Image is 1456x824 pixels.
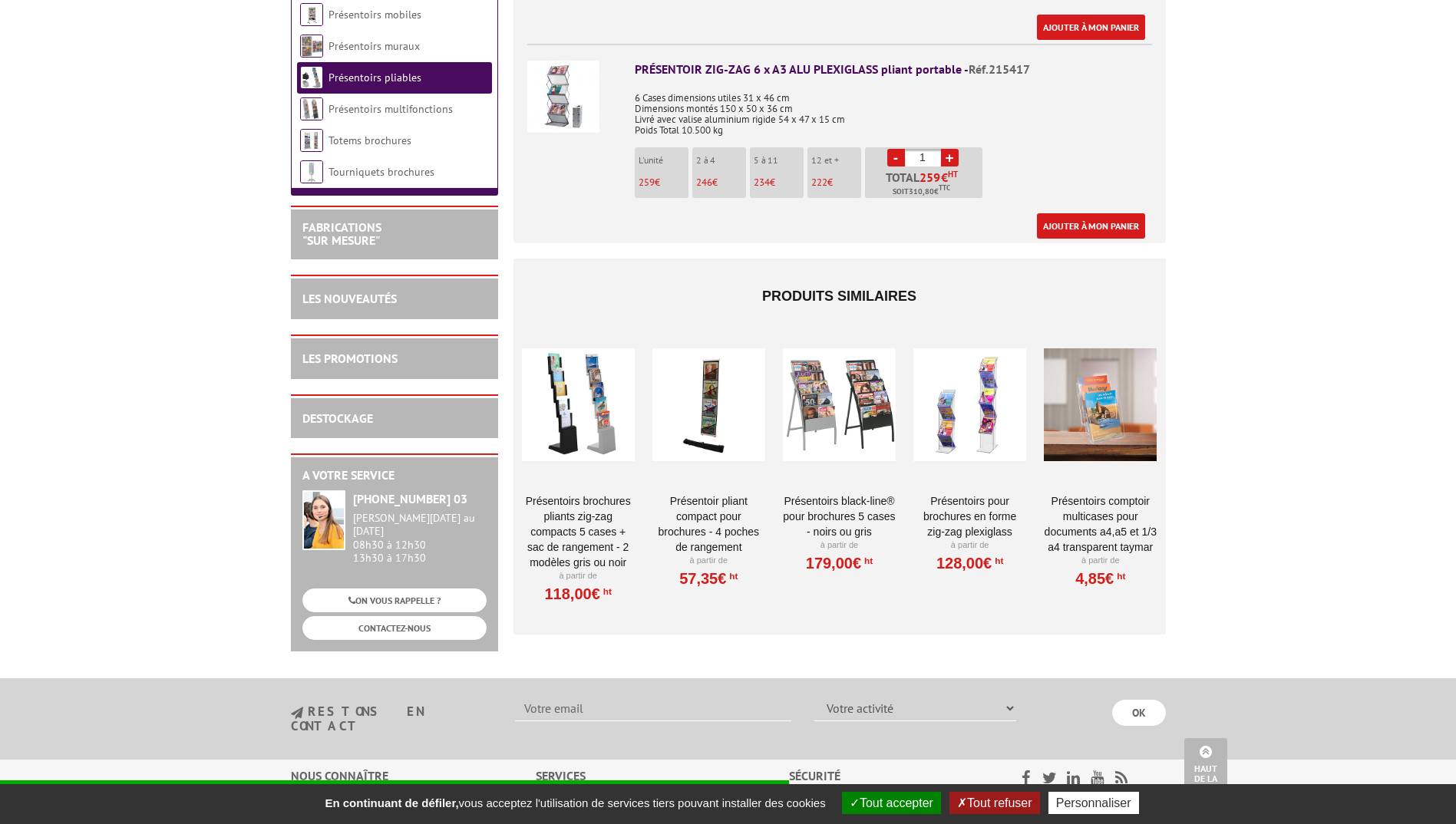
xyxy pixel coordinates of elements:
[1075,574,1125,583] a: 4,85€HT
[783,493,896,539] a: Présentoirs Black-Line® pour brochures 5 Cases - Noirs ou Gris
[913,493,1026,539] a: Présentoirs pour brochures en forme Zig-Zag Plexiglass
[936,559,1003,568] a: 128,00€HT
[941,171,948,183] span: €
[806,559,873,568] a: 179,00€HT
[515,695,791,721] input: Votre email
[1037,213,1145,239] a: Ajouter à mon panier
[783,539,896,552] p: À partir de
[1048,792,1139,814] button: Personnaliser (fenêtre modale)
[635,82,1152,136] p: 6 Cases dimensions utiles 31 x 46 cm Dimensions montés 150 x 50 x 36 cm Livré avec valise alumini...
[939,183,950,192] sup: TTC
[696,176,712,189] span: 246
[329,39,420,53] a: Présentoirs muraux
[913,539,1026,552] p: À partir de
[527,61,599,133] img: PRÉSENTOIR ZIG-ZAG 6 x A3 ALU PLEXIGLASS pliant portable
[302,351,398,366] a: LES PROMOTIONS
[696,177,746,188] p: €
[948,169,958,180] sup: HT
[329,8,421,21] a: Présentoirs mobiles
[861,555,873,566] sup: HT
[635,61,1152,78] div: PRÉSENTOIR ZIG-ZAG 6 x A3 ALU PLEXIGLASS pliant portable -
[300,35,323,58] img: Présentoirs muraux
[302,219,381,249] a: FABRICATIONS"Sur Mesure"
[329,133,411,147] a: Totems brochures
[789,767,982,785] div: Sécurité
[811,177,861,188] p: €
[300,97,323,120] img: Présentoirs multifonctions
[317,796,833,809] span: vous acceptez l'utilisation de services tiers pouvant installer des cookies
[300,160,323,183] img: Tourniquets brochures
[302,588,487,612] a: ON VOUS RAPPELLE ?
[325,796,458,809] strong: En continuant de défiler,
[992,555,1003,566] sup: HT
[353,491,467,506] strong: [PHONE_NUMBER] 03
[811,155,861,166] p: 12 et +
[329,71,421,84] a: Présentoirs pliables
[869,171,982,198] p: Total
[949,792,1039,814] button: Tout refuser
[300,66,323,89] img: Présentoirs pliables
[1114,571,1125,582] sup: HT
[639,176,655,189] span: 259
[353,512,487,538] div: [PERSON_NAME][DATE] au [DATE]
[1037,15,1145,40] a: Ajouter à mon panier
[1044,493,1157,555] a: Présentoirs comptoir multicases POUR DOCUMENTS A4,A5 ET 1/3 A4 TRANSPARENT TAYMAR
[329,165,434,179] a: Tourniquets brochures
[1044,555,1157,567] p: À partir de
[522,570,635,582] p: À partir de
[302,291,397,306] a: LES NOUVEAUTÉS
[300,129,323,152] img: Totems brochures
[652,493,765,555] a: Présentoir pliant compact pour brochures - 4 poches de rangement
[544,589,611,598] a: 118,00€HT
[909,186,934,198] span: 310,80
[291,707,303,720] img: newsletter.jpg
[754,177,804,188] p: €
[762,288,916,304] span: Produits similaires
[291,767,536,785] div: Nous connaître
[679,574,738,583] a: 57,35€HT
[754,155,804,166] p: 5 à 11
[696,155,746,166] p: 2 à 4
[969,61,1030,77] span: Réf.215417
[302,410,373,426] a: DESTOCKAGE
[291,705,493,732] h3: restons en contact
[302,469,487,483] h2: A votre service
[726,571,738,582] sup: HT
[522,493,635,570] a: Présentoirs brochures pliants Zig-Zag compacts 5 cases + sac de rangement - 2 Modèles Gris ou Noir
[600,586,612,597] sup: HT
[329,102,453,116] a: Présentoirs multifonctions
[639,177,688,188] p: €
[941,149,959,166] a: +
[300,3,323,26] img: Présentoirs mobiles
[842,792,941,814] button: Tout accepter
[536,767,790,785] div: Services
[639,155,688,166] p: L'unité
[754,176,770,189] span: 234
[893,186,950,198] span: Soit €
[302,616,487,640] a: CONTACTEZ-NOUS
[887,149,905,166] a: -
[353,512,487,565] div: 08h30 à 12h30 13h30 à 17h30
[1112,700,1166,726] input: OK
[1184,738,1227,801] a: Haut de la page
[302,490,345,550] img: widget-service.jpg
[652,555,765,567] p: À partir de
[811,176,827,189] span: 222
[919,171,941,183] span: 259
